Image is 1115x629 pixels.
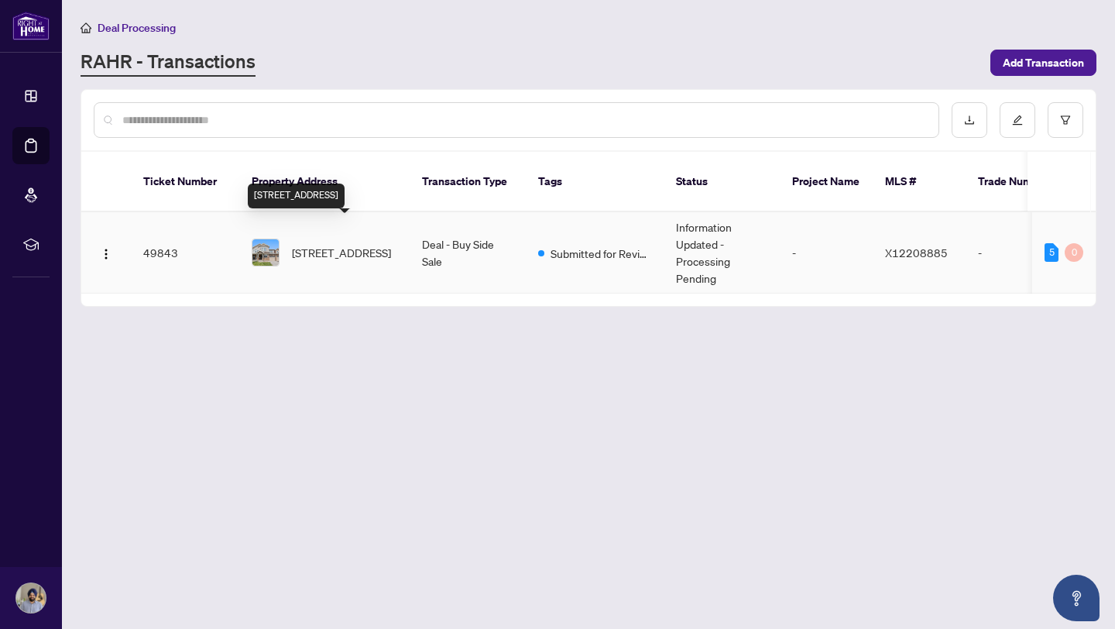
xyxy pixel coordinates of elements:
span: download [964,115,975,125]
th: Transaction Type [410,152,526,212]
img: thumbnail-img [252,239,279,266]
img: Profile Icon [16,583,46,613]
th: Project Name [780,152,873,212]
button: Add Transaction [990,50,1096,76]
span: [STREET_ADDRESS] [292,244,391,261]
span: filter [1060,115,1071,125]
th: Status [664,152,780,212]
button: filter [1048,102,1083,138]
img: Logo [100,248,112,260]
td: 49843 [131,212,239,294]
span: X12208885 [885,246,948,260]
th: Ticket Number [131,152,239,212]
td: - [780,212,873,294]
div: 0 [1065,243,1083,262]
span: Deal Processing [98,21,176,35]
span: Submitted for Review [551,245,651,262]
div: [STREET_ADDRESS] [248,184,345,208]
span: Add Transaction [1003,50,1084,75]
span: edit [1012,115,1023,125]
button: edit [1000,102,1035,138]
span: home [81,22,91,33]
td: Information Updated - Processing Pending [664,212,780,294]
td: Deal - Buy Side Sale [410,212,526,294]
th: Property Address [239,152,410,212]
img: logo [12,12,50,40]
th: MLS # [873,152,966,212]
button: download [952,102,987,138]
th: Tags [526,152,664,212]
div: 5 [1045,243,1058,262]
td: - [966,212,1074,294]
button: Open asap [1053,575,1100,621]
button: Logo [94,240,118,265]
a: RAHR - Transactions [81,49,256,77]
th: Trade Number [966,152,1074,212]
